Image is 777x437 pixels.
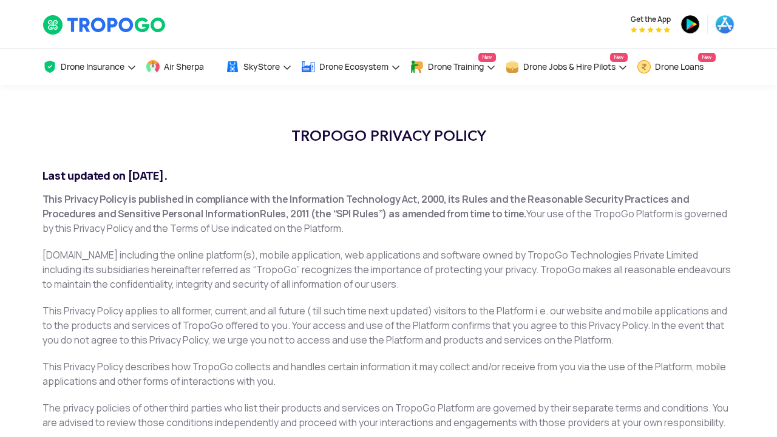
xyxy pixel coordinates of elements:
[42,192,735,236] p: Your use of the TropoGo Platform is governed by this Privacy Policy and the Terms of Use indicate...
[243,62,280,72] span: SkyStore
[655,62,704,72] span: Drone Loans
[680,15,700,34] img: ic_playstore.png
[42,304,735,348] p: This Privacy Policy applies to all former, current,and all future ( till such time next updated) ...
[610,53,628,62] span: New
[478,53,496,62] span: New
[428,62,484,72] span: Drone Training
[164,62,204,72] span: Air Sherpa
[42,121,735,151] h1: TROPOGO PRIVACY POLICY
[61,62,124,72] span: Drone Insurance
[42,49,137,85] a: Drone Insurance
[42,248,735,292] p: [DOMAIN_NAME] including the online platform(s), mobile application, web applications and software...
[631,27,670,33] img: App Raking
[410,49,496,85] a: Drone TrainingNew
[715,15,735,34] img: ic_appstore.png
[42,401,735,430] p: The privacy policies of other third parties who list their products and services on TropoGo Platf...
[225,49,292,85] a: SkyStore
[631,15,671,24] span: Get the App
[42,169,735,183] h2: Last updated on [DATE].
[505,49,628,85] a: Drone Jobs & Hire PilotsNew
[42,360,735,389] p: This Privacy Policy describes how TropoGo collects and handles certain information it may collect...
[301,49,401,85] a: Drone Ecosystem
[523,62,616,72] span: Drone Jobs & Hire Pilots
[637,49,716,85] a: Drone LoansNew
[146,49,216,85] a: Air Sherpa
[42,193,689,220] strong: This Privacy Policy is published in compliance with the Information Technology Act, 2000, its Rul...
[42,15,167,35] img: TropoGo Logo
[319,62,388,72] span: Drone Ecosystem
[698,53,716,62] span: New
